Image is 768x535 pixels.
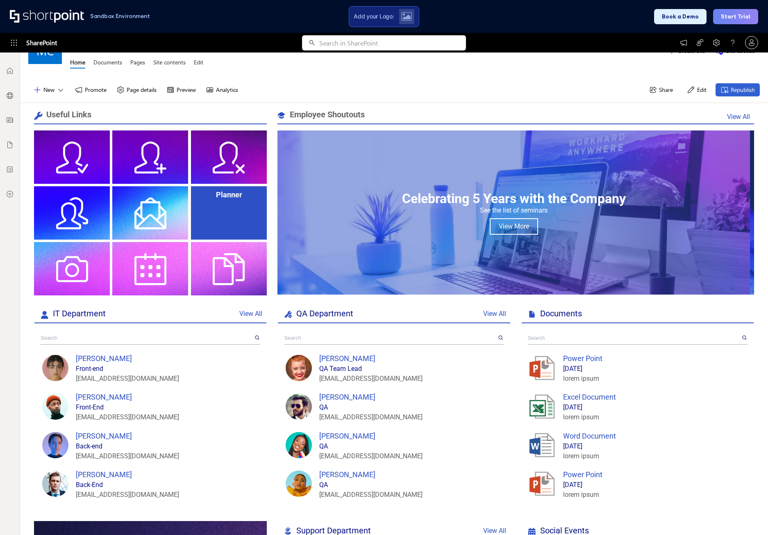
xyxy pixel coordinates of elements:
[319,402,502,412] div: QA
[319,430,502,441] div: [PERSON_NAME]
[310,206,717,214] div: See the list of seminars
[563,402,746,412] div: [DATE]
[284,332,497,344] input: Search
[528,332,741,344] input: Search
[319,451,502,461] div: [EMAIL_ADDRESS][DOMAIN_NAME]
[727,496,768,535] iframe: Chat Widget
[319,364,502,374] div: QA Team Lead
[563,364,746,374] div: [DATE]
[563,480,746,490] div: [DATE]
[563,374,746,384] div: lorem ipsum
[563,412,746,422] div: lorem ipsum
[319,374,502,384] div: [EMAIL_ADDRESS][DOMAIN_NAME]
[563,490,746,500] div: lorem ipsum
[93,58,122,69] a: Documents
[563,441,746,451] div: [DATE]
[401,12,412,21] img: Upload logo
[563,430,746,441] div: Word Document
[319,35,466,50] input: Search in SharePoint
[76,441,259,451] div: Back-end
[70,83,111,96] button: Promote
[194,58,203,69] a: Edit
[713,9,758,24] button: Start Trial
[563,353,746,364] div: Power Point
[563,451,746,461] div: lorem ipsum
[319,412,502,422] div: [EMAIL_ADDRESS][DOMAIN_NAME]
[319,391,502,402] div: [PERSON_NAME]
[528,309,582,318] span: Documents
[76,402,259,412] div: Front-End
[90,14,150,18] h1: Sandbox Environment
[76,374,259,384] div: [EMAIL_ADDRESS][DOMAIN_NAME]
[239,310,262,318] a: View All
[76,353,259,364] div: [PERSON_NAME]
[727,113,750,121] a: View All
[41,309,106,318] span: IT Department
[319,353,502,364] div: [PERSON_NAME]
[76,412,259,422] div: [EMAIL_ADDRESS][DOMAIN_NAME]
[76,364,259,374] div: Front-end
[563,391,746,402] div: Excel Document
[319,480,502,490] div: QA
[654,9,707,24] button: Book a Demo
[153,58,186,69] a: Site contents
[483,526,506,534] a: View All
[727,496,768,535] div: Chatt-widget
[354,13,394,20] span: Add your Logo:
[483,310,506,318] a: View All
[76,451,259,461] div: [EMAIL_ADDRESS][DOMAIN_NAME]
[682,83,711,96] button: Edit
[319,490,502,500] div: [EMAIL_ADDRESS][DOMAIN_NAME]
[36,44,54,57] span: MC
[201,83,243,96] button: Analytics
[76,490,259,500] div: [EMAIL_ADDRESS][DOMAIN_NAME]
[76,430,259,441] div: [PERSON_NAME]
[490,218,538,235] a: View More
[716,83,760,96] button: Republish
[130,58,145,69] a: Pages
[76,480,259,490] div: Back-End
[76,391,259,402] div: [PERSON_NAME]
[277,110,365,119] span: Employee Shoutouts
[319,441,502,451] div: QA
[319,469,502,480] div: [PERSON_NAME]
[563,469,746,480] div: Power Point
[111,83,161,96] button: Page details
[310,191,717,206] div: Celebrating 5 Years with the Company
[26,33,57,53] span: SharePoint
[70,58,85,69] a: Home
[28,83,70,96] button: New
[161,83,201,96] button: Preview
[193,190,265,199] div: Planner
[41,332,253,344] input: Search
[644,83,678,96] button: Share
[284,309,353,318] span: QA Department
[34,110,91,119] span: Useful Links
[76,469,259,480] div: [PERSON_NAME]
